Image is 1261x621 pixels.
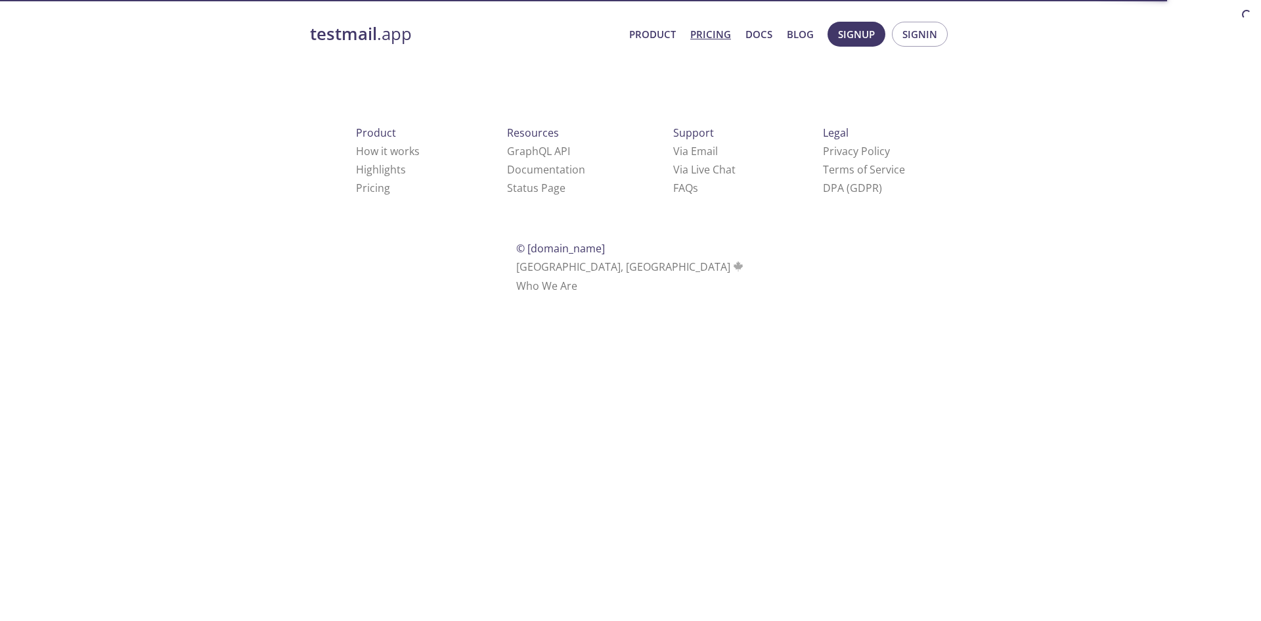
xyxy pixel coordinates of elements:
span: © [DOMAIN_NAME] [516,241,605,256]
span: Legal [823,126,849,140]
span: Signup [838,26,875,43]
button: Signup [828,22,885,47]
span: Signin [902,26,937,43]
a: Highlights [356,162,406,177]
span: Resources [507,126,559,140]
span: s [693,181,698,195]
a: Who We Are [516,279,577,293]
a: How it works [356,144,420,158]
span: [GEOGRAPHIC_DATA], [GEOGRAPHIC_DATA] [516,260,745,274]
a: FAQ [673,181,698,195]
a: Product [629,26,676,43]
a: Terms of Service [823,162,905,177]
a: Via Email [673,144,718,158]
a: Pricing [356,181,390,195]
a: Documentation [507,162,585,177]
a: Docs [745,26,772,43]
span: Product [356,126,396,140]
a: DPA (GDPR) [823,181,882,195]
span: Support [673,126,714,140]
a: Pricing [690,26,731,43]
a: Via Live Chat [673,162,736,177]
a: testmail.app [310,23,619,45]
strong: testmail [310,22,377,45]
a: GraphQL API [507,144,570,158]
a: Blog [787,26,814,43]
a: Privacy Policy [823,144,890,158]
a: Status Page [507,181,565,195]
button: Signin [892,22,948,47]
